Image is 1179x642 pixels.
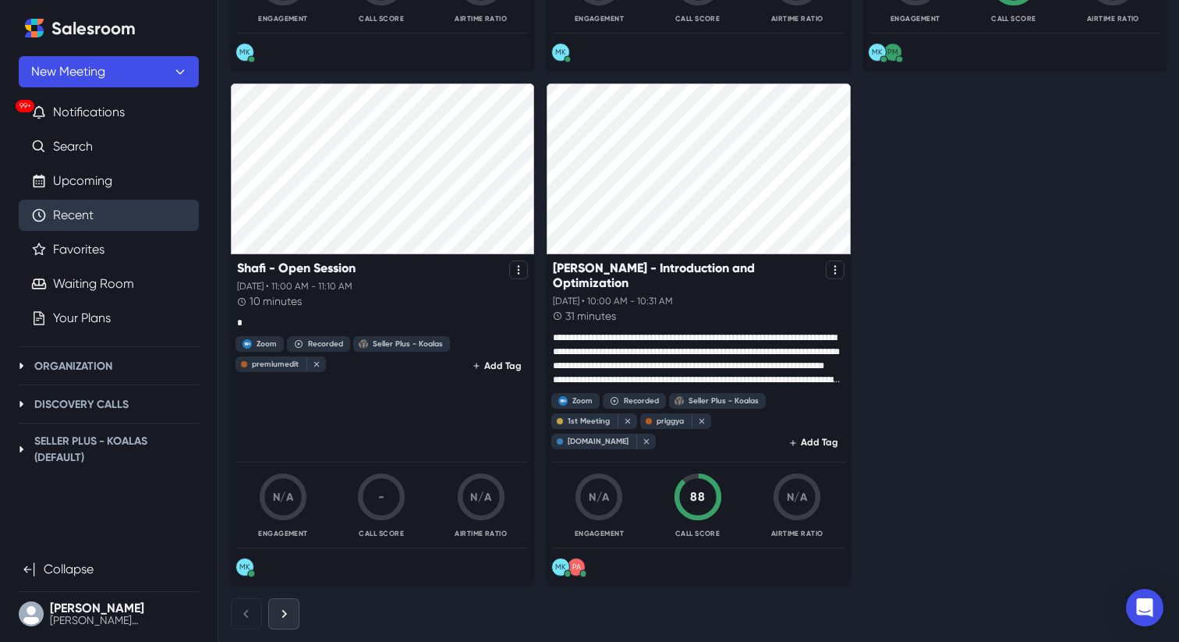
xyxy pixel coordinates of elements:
span: - [378,489,385,504]
p: Call Score [675,13,720,24]
p: Airtime Ratio [771,528,823,539]
button: Options [509,261,528,279]
p: Call Score [359,13,404,24]
div: [DOMAIN_NAME] [568,437,628,446]
p: Call Score [675,528,720,539]
button: close [636,435,652,449]
p: Engagement [258,528,308,539]
a: Your Plans [53,309,111,328]
p: Collapse [44,560,94,579]
div: Recorded [308,339,343,349]
div: Michelle Kahn [555,48,566,56]
button: Previous results [231,598,262,630]
button: Next results [268,598,299,630]
img: Seller Plus - Koalas [674,396,684,406]
div: Michelle Kahn [872,48,883,56]
a: Favorites [53,240,104,259]
p: Discovery Calls [34,396,129,413]
a: Search [53,137,93,156]
p: Airtime Ratio [1087,13,1139,24]
p: [DATE] • 11:00 AM - 11:10 AM [237,279,528,293]
button: Options [826,261,844,279]
p: Engagement [258,13,308,24]
button: close [618,414,633,428]
div: Michelle Kahn [239,563,250,571]
button: New Meeting [19,56,199,87]
h2: Salesroom [51,19,136,39]
button: close [692,414,707,428]
div: 88 [673,488,723,505]
p: Organization [34,358,112,374]
button: Add Tag [784,434,844,452]
p: Airtime Ratio [455,13,507,24]
p: 31 minutes [565,308,616,325]
span: N/A [787,490,808,503]
p: 10 minutes [250,293,302,310]
button: Toggle Organization [12,356,31,375]
button: Add Tag [467,356,528,375]
a: Waiting Room [53,275,134,293]
div: Seller Plus - Koalas [373,339,443,349]
span: N/A [273,490,294,503]
button: 99+Notifications [19,97,199,128]
p: Engagement [575,13,625,24]
p: Call Score [359,528,404,539]
button: Toggle Seller Plus - Koalas [12,440,31,459]
div: Michelle Kahn [239,48,250,56]
button: close [306,357,322,371]
button: Toggle Discovery Calls [12,395,31,413]
p: Engagement [890,13,940,24]
p: Airtime Ratio [771,13,823,24]
button: User menu [19,598,199,630]
span: N/A [589,490,610,503]
div: Priggya Arora [572,563,581,571]
a: Home [19,12,50,44]
p: [DATE] • 10:00 AM - 10:31 AM [553,294,844,308]
div: Zoom [257,339,277,349]
p: Airtime Ratio [455,528,507,539]
div: Recorded [624,396,659,406]
p: Engagement [575,528,625,539]
span: N/A [470,490,491,503]
div: 1st Meeting [568,417,610,426]
div: priggya [657,417,684,426]
div: Parth Munjani [887,48,898,56]
img: Seller Plus - Koalas [359,339,368,349]
div: Zoom [572,396,593,406]
button: Collapse [19,554,199,585]
a: Upcoming [53,172,112,190]
p: Call Score [991,13,1036,24]
div: premiumedit [252,360,299,369]
div: Open Intercom Messenger [1126,589,1163,626]
div: Seller Plus - Koalas [689,396,759,406]
p: [PERSON_NAME] - Introduction and Optimization [553,261,819,290]
div: Michelle Kahn [555,563,566,571]
p: Shafi - Open Session [237,261,356,275]
p: Seller Plus - Koalas (Default) [34,433,199,466]
a: Recent [53,206,94,225]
